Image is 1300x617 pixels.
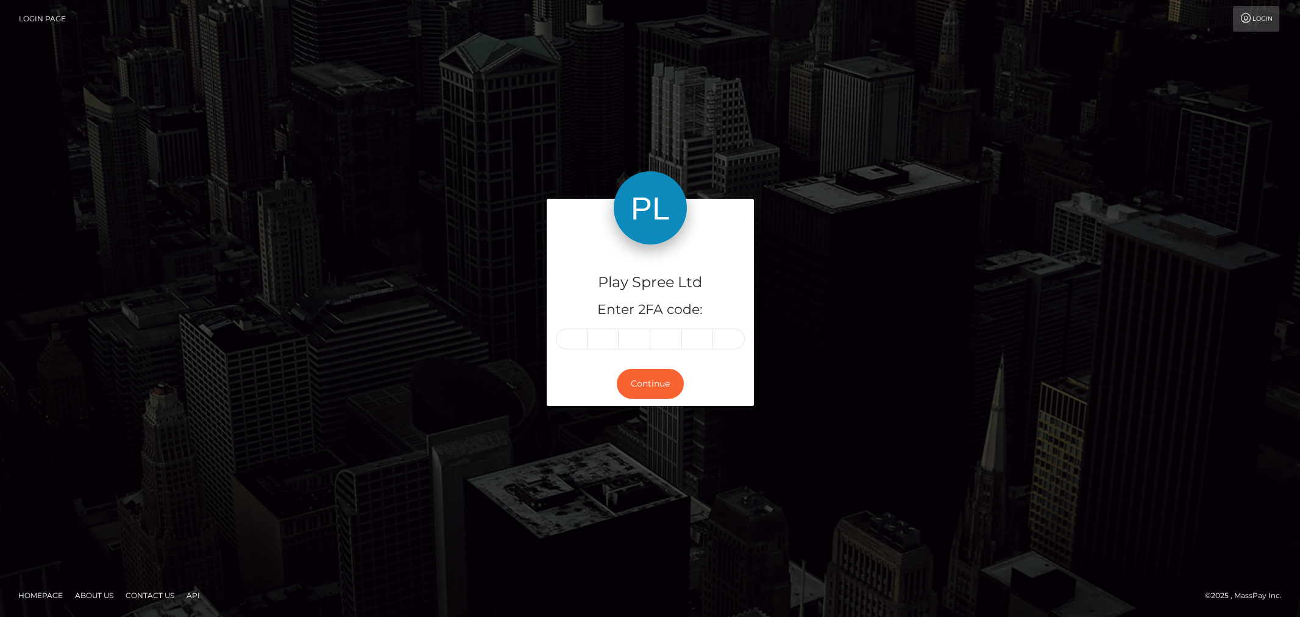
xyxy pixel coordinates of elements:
[182,586,205,605] a: API
[70,586,118,605] a: About Us
[556,272,745,293] h4: Play Spree Ltd
[1233,6,1279,32] a: Login
[121,586,179,605] a: Contact Us
[617,369,684,399] button: Continue
[1205,589,1291,602] div: © 2025 , MassPay Inc.
[19,6,66,32] a: Login Page
[13,586,68,605] a: Homepage
[614,171,687,244] img: Play Spree Ltd
[556,301,745,319] h5: Enter 2FA code:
